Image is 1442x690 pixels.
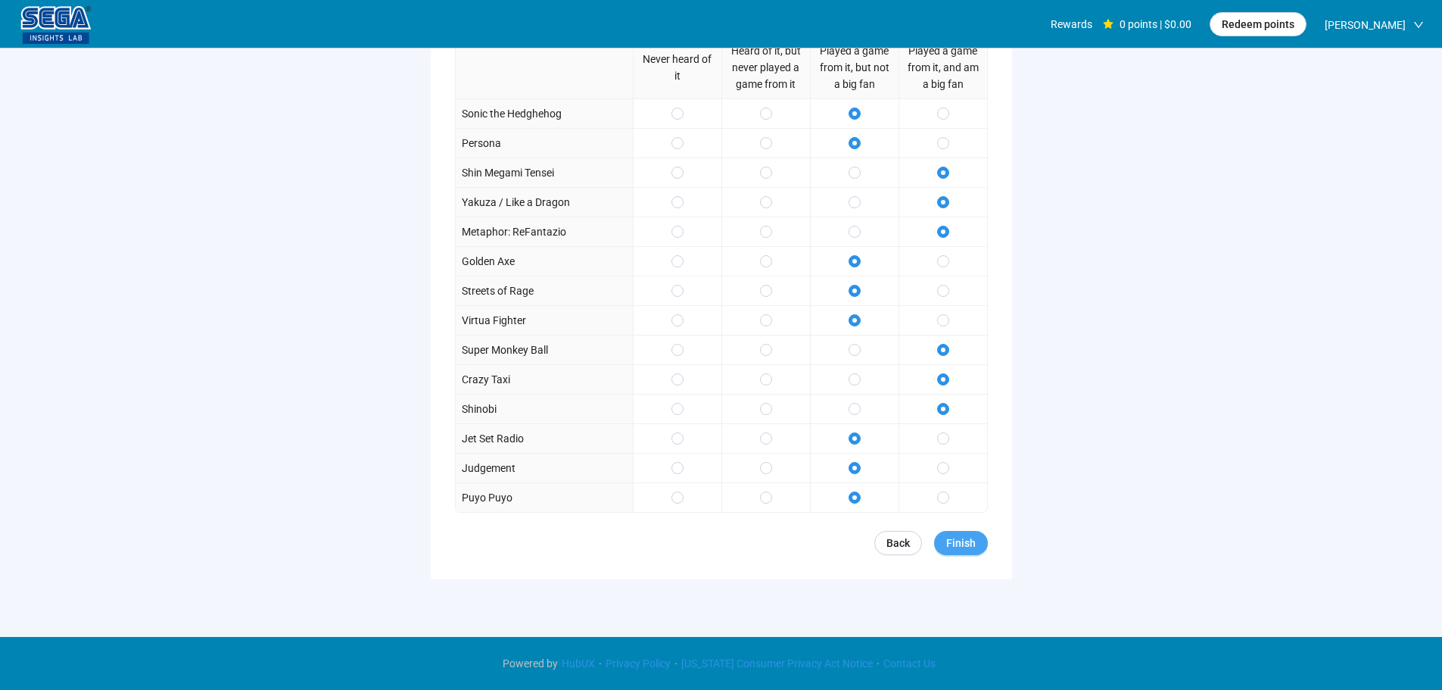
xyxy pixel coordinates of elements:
[946,535,976,551] span: Finish
[880,657,939,670] a: Contact Us
[462,283,534,299] p: Streets of Rage
[886,535,910,551] span: Back
[462,342,548,358] p: Super Monkey Ball
[558,657,599,670] a: HubUX
[462,223,566,240] p: Metaphor: ReFantazio
[934,531,988,555] button: Finish
[462,489,512,506] p: Puyo Puyo
[462,253,515,270] p: Golden Axe
[462,430,524,447] p: Jet Set Radio
[462,312,526,329] p: Virtua Fighter
[503,655,939,672] div: · · ·
[1413,20,1424,30] span: down
[503,657,558,670] span: Powered by
[640,51,715,84] p: Never heard of it
[602,657,674,670] a: Privacy Policy
[462,371,510,388] p: Crazy Taxi
[874,531,922,555] a: Back
[1210,12,1307,36] button: Redeem points
[462,105,562,122] p: Sonic the Hedghehog
[462,194,570,211] p: Yakuza / Like a Dragon
[677,657,877,670] a: [US_STATE] Consumer Privacy Act Notice
[728,42,804,92] p: Heard of it, but never played a game from it
[905,42,981,92] p: Played a game from it, and am a big fan
[462,135,501,151] p: Persona
[1103,19,1113,30] span: star
[462,460,515,476] p: Judgement
[817,42,892,92] p: Played a game from it, but not a big fan
[1222,16,1294,33] span: Redeem points
[462,164,554,181] p: Shin Megami Tensei
[1325,1,1406,49] span: [PERSON_NAME]
[462,401,497,417] p: Shinobi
